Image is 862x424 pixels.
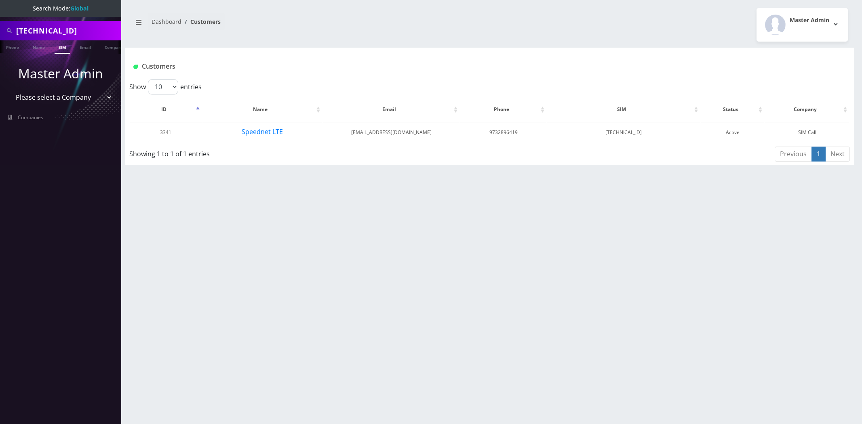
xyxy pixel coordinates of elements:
a: Dashboard [152,18,181,25]
th: ID: activate to sort column descending [130,98,202,121]
h2: Master Admin [790,17,829,24]
th: Company: activate to sort column ascending [765,98,849,121]
span: Search Mode: [33,4,89,12]
a: 1 [811,147,826,162]
a: Phone [2,40,23,53]
th: Email: activate to sort column ascending [323,98,459,121]
button: Master Admin [757,8,848,42]
th: Status: activate to sort column ascending [701,98,764,121]
a: Previous [775,147,812,162]
strong: Global [70,4,89,12]
td: 3341 [130,122,202,143]
td: SIM Call [765,122,849,143]
a: SIM [55,40,70,54]
a: Email [76,40,95,53]
input: Search All Companies [16,23,119,38]
li: Customers [181,17,221,26]
td: 9732896419 [460,122,546,143]
th: SIM: activate to sort column ascending [547,98,700,121]
a: Next [825,147,850,162]
span: Companies [18,114,43,121]
td: [EMAIL_ADDRESS][DOMAIN_NAME] [323,122,459,143]
a: Company [101,40,128,53]
a: Name [29,40,49,53]
select: Showentries [148,79,178,94]
th: Phone: activate to sort column ascending [460,98,546,121]
button: Speednet LTE [241,126,283,137]
th: Name: activate to sort column ascending [202,98,322,121]
label: Show entries [129,79,202,94]
div: Showing 1 to 1 of 1 entries [129,146,424,159]
td: Active [701,122,764,143]
nav: breadcrumb [131,13,484,36]
td: [TECHNICAL_ID] [547,122,700,143]
h1: Customers [133,63,725,70]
